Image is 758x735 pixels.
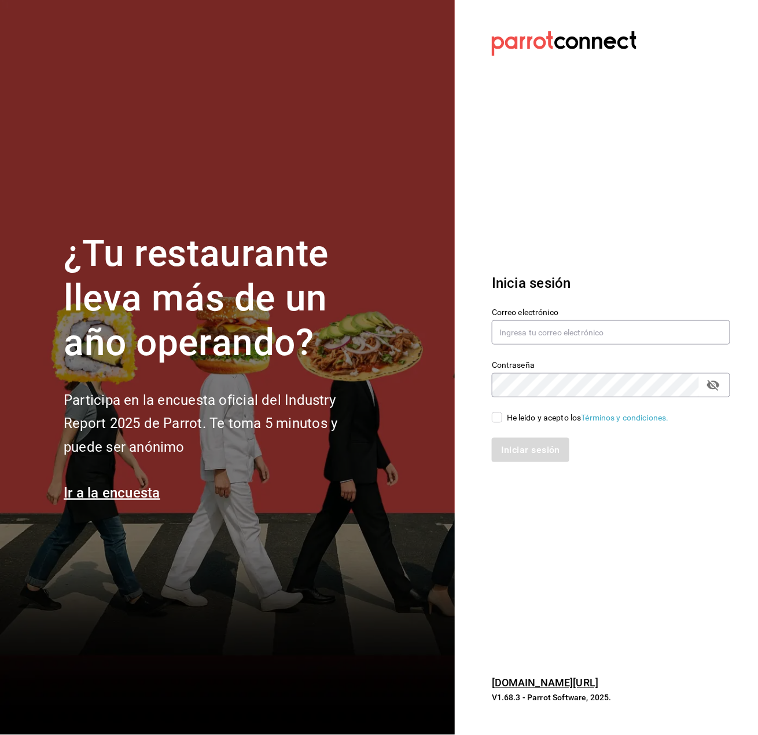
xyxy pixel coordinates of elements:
[704,375,723,395] button: passwordField
[492,320,730,345] input: Ingresa tu correo electrónico
[492,309,730,317] label: Correo electrónico
[64,485,160,501] a: Ir a la encuesta
[492,361,730,370] label: Contraseña
[492,692,730,704] p: V1.68.3 - Parrot Software, 2025.
[64,389,376,459] h2: Participa en la encuesta oficial del Industry Report 2025 de Parrot. Te toma 5 minutos y puede se...
[507,412,669,424] div: He leído y acepto los
[64,232,376,365] h1: ¿Tu restaurante lleva más de un año operando?
[492,677,598,689] a: [DOMAIN_NAME][URL]
[582,413,669,422] a: Términos y condiciones.
[492,273,730,294] h3: Inicia sesión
